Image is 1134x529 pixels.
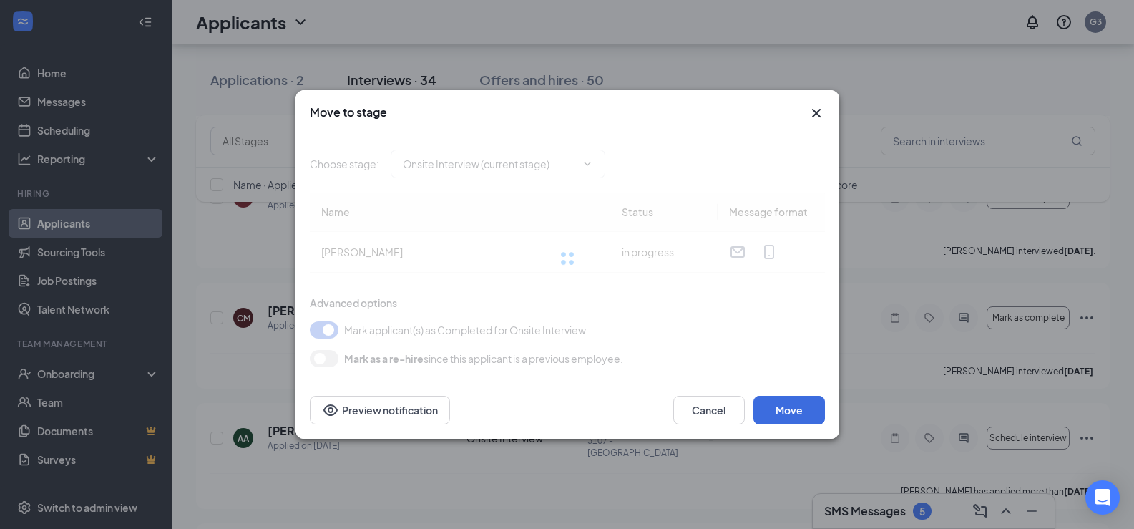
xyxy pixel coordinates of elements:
[322,402,339,419] svg: Eye
[673,396,745,424] button: Cancel
[808,105,825,122] button: Close
[310,396,450,424] button: Preview notificationEye
[310,105,387,120] h3: Move to stage
[808,105,825,122] svg: Cross
[1085,480,1120,515] div: Open Intercom Messenger
[753,396,825,424] button: Move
